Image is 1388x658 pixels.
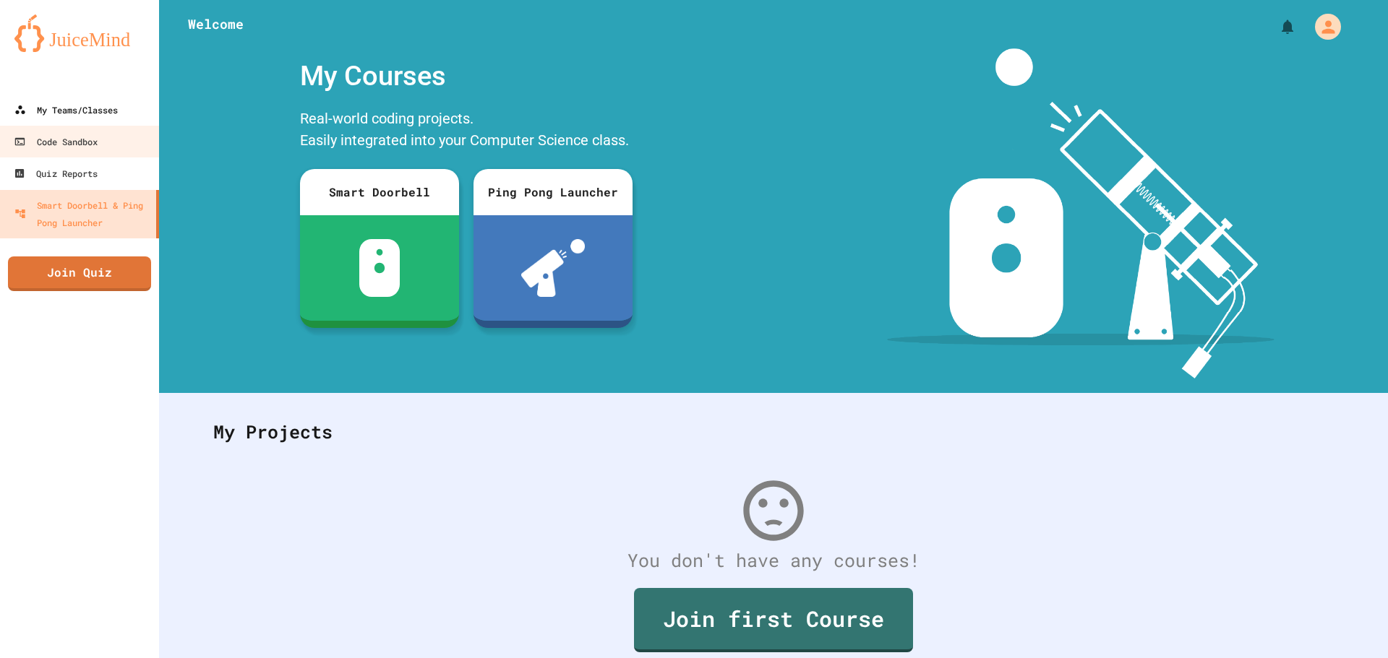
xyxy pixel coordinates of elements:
div: Smart Doorbell & Ping Pong Launcher [14,196,150,231]
div: My Projects [199,404,1348,460]
div: Quiz Reports [14,165,98,182]
div: Smart Doorbell [300,169,459,215]
div: My Courses [293,48,640,104]
div: Code Sandbox [14,133,98,150]
div: My Account [1300,10,1345,43]
img: ppl-with-ball.png [521,239,586,297]
div: You don't have any courses! [199,547,1348,574]
img: logo-orange.svg [14,14,145,52]
div: My Notifications [1252,14,1300,39]
a: Join Quiz [8,256,151,291]
div: Real-world coding projects. Easily integrated into your Computer Science class. [293,104,640,158]
div: My Teams/Classes [14,101,118,118]
img: sdb-white.svg [359,239,400,297]
img: banner-image-my-projects.png [887,48,1275,378]
a: Join first Course [634,588,913,652]
div: Ping Pong Launcher [474,169,633,215]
